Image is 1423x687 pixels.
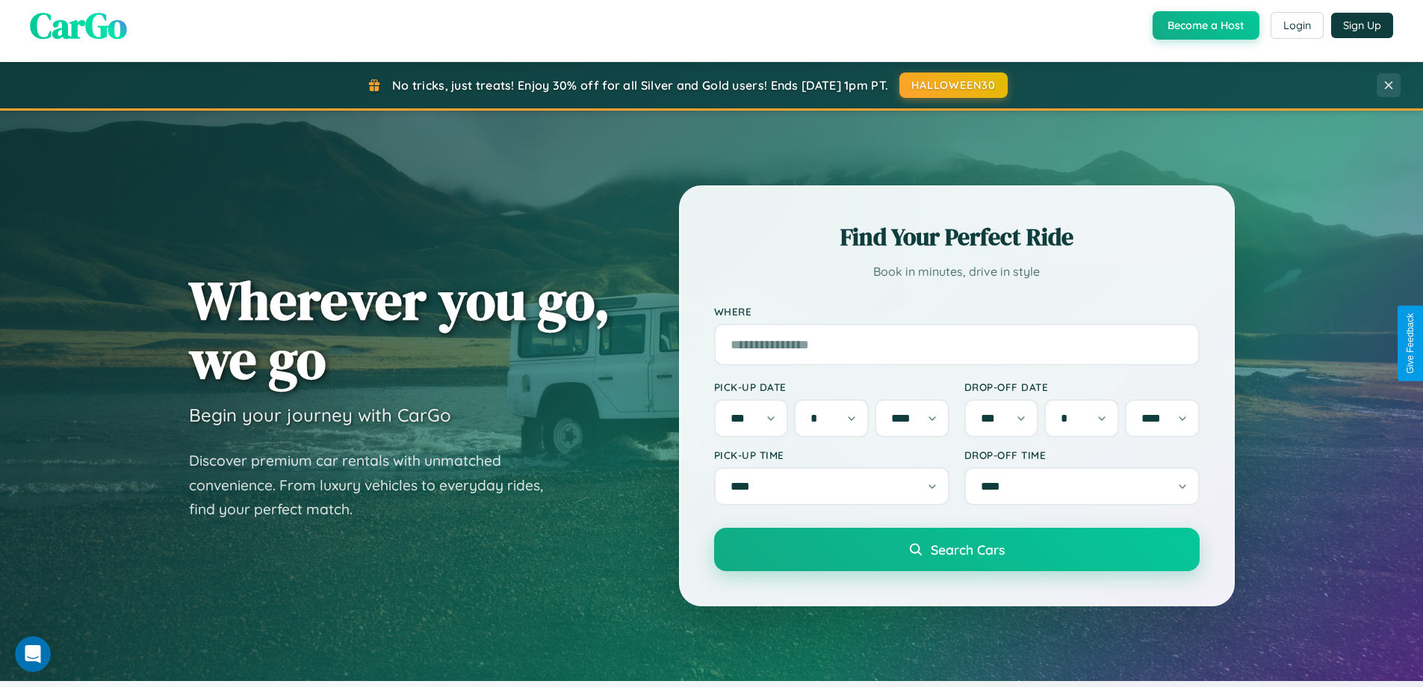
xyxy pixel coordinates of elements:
button: Become a Host [1153,11,1259,40]
label: Drop-off Time [964,449,1200,461]
div: Give Feedback [1405,313,1416,374]
p: Book in minutes, drive in style [714,261,1200,283]
iframe: Intercom live chat [15,636,51,672]
button: Login [1271,12,1324,39]
span: No tricks, just treats! Enjoy 30% off for all Silver and Gold users! Ends [DATE] 1pm PT. [392,78,888,93]
label: Pick-up Time [714,449,949,461]
h3: Begin your journey with CarGo [189,404,451,426]
h2: Find Your Perfect Ride [714,221,1200,253]
label: Pick-up Date [714,381,949,393]
span: CarGo [30,1,127,50]
button: Search Cars [714,528,1200,571]
label: Drop-off Date [964,381,1200,393]
p: Discover premium car rentals with unmatched convenience. From luxury vehicles to everyday rides, ... [189,449,562,522]
label: Where [714,305,1200,318]
h1: Wherever you go, we go [189,271,610,389]
button: Sign Up [1331,13,1393,38]
span: Search Cars [931,541,1005,558]
button: HALLOWEEN30 [899,73,1008,98]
